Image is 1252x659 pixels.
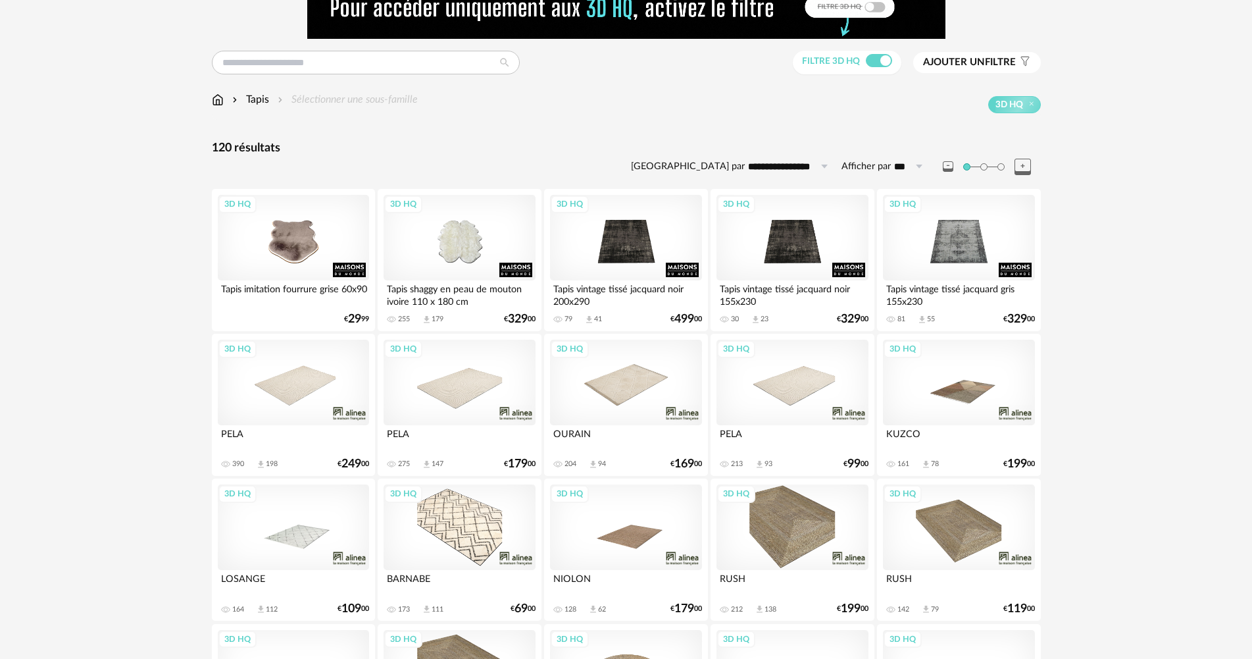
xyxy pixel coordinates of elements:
[764,605,776,614] div: 138
[923,57,985,67] span: Ajouter un
[913,52,1041,73] button: Ajouter unfiltre Filter icon
[841,161,891,173] label: Afficher par
[995,99,1023,111] span: 3D HQ
[837,604,868,614] div: € 00
[837,315,868,324] div: € 00
[670,460,702,469] div: € 00
[551,485,589,502] div: 3D HQ
[841,604,861,614] span: 199
[564,460,576,469] div: 204
[232,605,244,614] div: 164
[755,460,764,469] span: Download icon
[716,570,868,596] div: RUSH
[218,570,369,596] div: LOSANGE
[422,604,432,614] span: Download icon
[921,604,931,614] span: Download icon
[422,460,432,469] span: Download icon
[897,315,905,324] div: 81
[755,604,764,614] span: Download icon
[716,425,868,452] div: PELA
[508,315,528,324] span: 329
[551,340,589,357] div: 3D HQ
[711,189,874,331] a: 3D HQ Tapis vintage tissé jacquard noir 155x230 30 Download icon 23 €32900
[218,485,257,502] div: 3D HQ
[1007,315,1027,324] span: 329
[384,570,535,596] div: BARNABE
[218,425,369,452] div: PELA
[883,570,1034,596] div: RUSH
[266,460,278,469] div: 198
[1003,604,1035,614] div: € 00
[504,315,536,324] div: € 00
[717,631,755,648] div: 3D HQ
[384,485,422,502] div: 3D HQ
[843,460,868,469] div: € 00
[802,57,860,66] span: Filtre 3D HQ
[384,425,535,452] div: PELA
[877,189,1040,331] a: 3D HQ Tapis vintage tissé jacquard gris 155x230 81 Download icon 55 €32900
[588,604,598,614] span: Download icon
[588,460,598,469] span: Download icon
[232,460,244,469] div: 390
[923,56,1016,69] span: filtre
[544,334,707,476] a: 3D HQ OURAIN 204 Download icon 94 €16900
[432,605,443,614] div: 111
[266,605,278,614] div: 112
[212,479,375,621] a: 3D HQ LOSANGE 164 Download icon 112 €10900
[731,605,743,614] div: 212
[378,479,541,621] a: 3D HQ BARNABE 173 Download icon 111 €6900
[218,631,257,648] div: 3D HQ
[544,479,707,621] a: 3D HQ NIOLON 128 Download icon 62 €17900
[378,189,541,331] a: 3D HQ Tapis shaggy en peau de mouton ivoire 110 x 180 cm 255 Download icon 179 €32900
[551,631,589,648] div: 3D HQ
[341,460,361,469] span: 249
[594,315,602,324] div: 41
[564,315,572,324] div: 79
[897,605,909,614] div: 142
[717,340,755,357] div: 3D HQ
[550,280,701,307] div: Tapis vintage tissé jacquard noir 200x290
[1016,56,1031,69] span: Filter icon
[384,280,535,307] div: Tapis shaggy en peau de mouton ivoire 110 x 180 cm
[931,460,939,469] div: 78
[921,460,931,469] span: Download icon
[398,315,410,324] div: 255
[877,479,1040,621] a: 3D HQ RUSH 142 Download icon 79 €11900
[751,315,761,325] span: Download icon
[847,460,861,469] span: 99
[883,425,1034,452] div: KUZCO
[764,460,772,469] div: 93
[598,605,606,614] div: 62
[927,315,935,324] div: 55
[422,315,432,325] span: Download icon
[716,280,868,307] div: Tapis vintage tissé jacquard noir 155x230
[504,460,536,469] div: € 00
[544,189,707,331] a: 3D HQ Tapis vintage tissé jacquard noir 200x290 79 Download icon 41 €49900
[897,460,909,469] div: 161
[508,460,528,469] span: 179
[674,604,694,614] span: 179
[256,604,266,614] span: Download icon
[218,196,257,213] div: 3D HQ
[564,605,576,614] div: 128
[432,460,443,469] div: 147
[883,280,1034,307] div: Tapis vintage tissé jacquard gris 155x230
[884,196,922,213] div: 3D HQ
[432,315,443,324] div: 179
[218,280,369,307] div: Tapis imitation fourrure grise 60x90
[1003,315,1035,324] div: € 00
[717,196,755,213] div: 3D HQ
[1003,460,1035,469] div: € 00
[731,460,743,469] div: 213
[917,315,927,325] span: Download icon
[344,315,369,324] div: € 99
[256,460,266,469] span: Download icon
[398,460,410,469] div: 275
[877,334,1040,476] a: 3D HQ KUZCO 161 Download icon 78 €19900
[348,315,361,324] span: 29
[338,460,369,469] div: € 00
[550,425,701,452] div: OURAIN
[674,315,694,324] span: 499
[884,485,922,502] div: 3D HQ
[670,604,702,614] div: € 00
